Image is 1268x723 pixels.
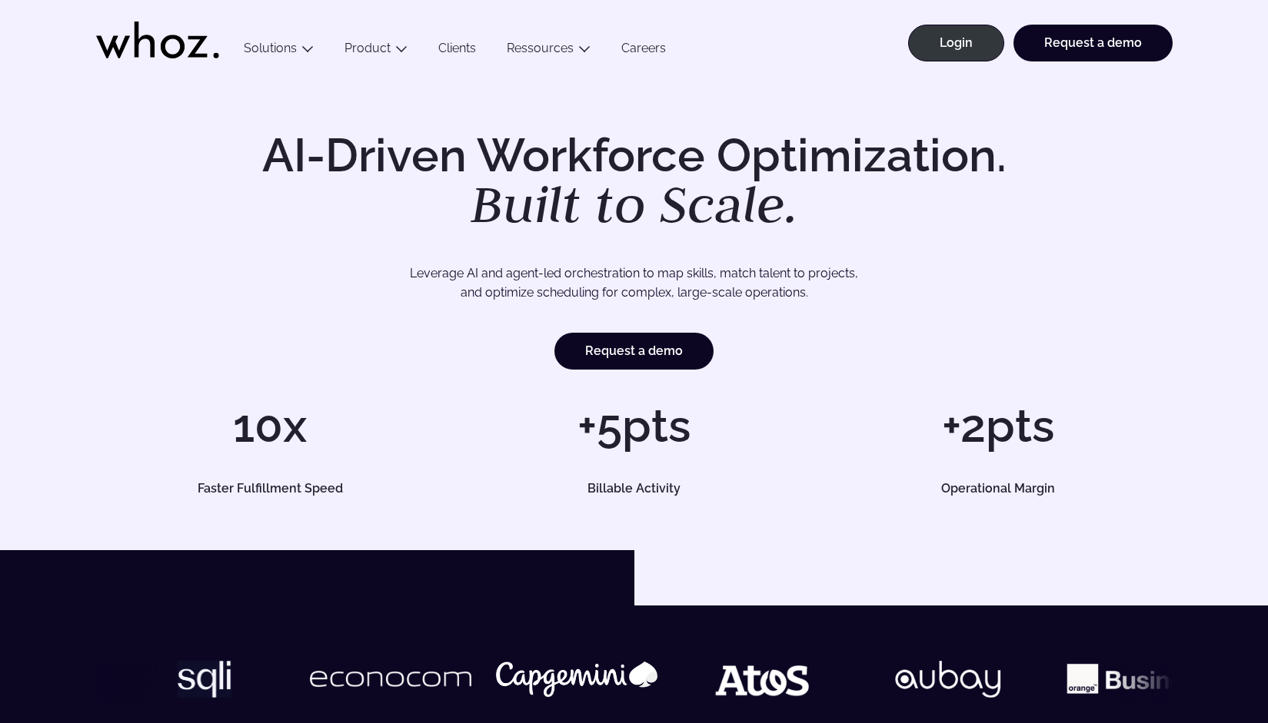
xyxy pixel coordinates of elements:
a: Request a demo [554,333,714,370]
em: Built to Scale. [471,170,798,237]
button: Ressources [491,41,606,61]
a: Product [344,41,391,55]
h5: Faster Fulfillment Speed [113,483,427,495]
h1: AI-Driven Workforce Optimization. [241,132,1028,230]
a: Ressources [507,41,574,55]
a: Login [908,25,1004,61]
button: Solutions [228,41,329,61]
h1: +2pts [824,403,1172,449]
a: Request a demo [1013,25,1173,61]
h1: 10x [96,403,444,449]
a: Careers [606,41,681,61]
button: Product [329,41,423,61]
p: Leverage AI and agent-led orchestration to map skills, match talent to projects, and optimize sch... [150,264,1119,303]
h1: +5pts [460,403,808,449]
h5: Billable Activity [478,483,791,495]
h5: Operational Margin [841,483,1155,495]
a: Clients [423,41,491,61]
